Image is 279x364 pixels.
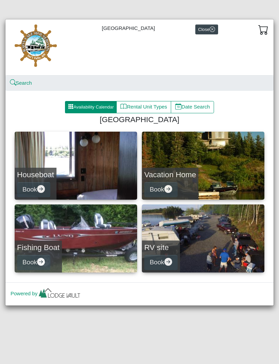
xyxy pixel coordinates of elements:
[17,243,60,252] h4: Fishing Boat
[120,103,127,110] svg: book
[164,258,172,266] svg: arrow right circle fill
[164,185,172,193] svg: arrow right circle fill
[144,170,196,179] h4: Vacation Home
[37,286,82,301] img: lv-small.ca335149.png
[11,24,62,70] img: 55466189-bbd8-41c3-ab33-5e957c8145a3.jpg
[37,258,45,266] svg: arrow right circle fill
[171,101,214,113] button: calendar dateDate Search
[144,255,178,270] button: Bookarrow right circle fill
[11,80,32,86] a: searchSearch
[11,80,16,85] svg: search
[144,243,178,252] h4: RV site
[65,101,117,113] button: grid3x3 gap fillAvailability Calendar
[37,185,45,193] svg: arrow right circle fill
[144,182,178,197] button: Bookarrow right circle fill
[17,170,54,179] h4: Houseboat
[116,101,171,113] button: bookRental Unit Types
[17,115,262,124] h4: [GEOGRAPHIC_DATA]
[17,182,50,197] button: Bookarrow right circle fill
[17,255,50,270] button: Bookarrow right circle fill
[210,27,215,32] svg: x circle
[258,24,268,35] svg: cart
[175,103,182,110] svg: calendar date
[195,24,218,34] button: Closex circle
[68,104,73,109] svg: grid3x3 gap fill
[5,19,274,76] div: [GEOGRAPHIC_DATA]
[11,291,82,296] a: Powered by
